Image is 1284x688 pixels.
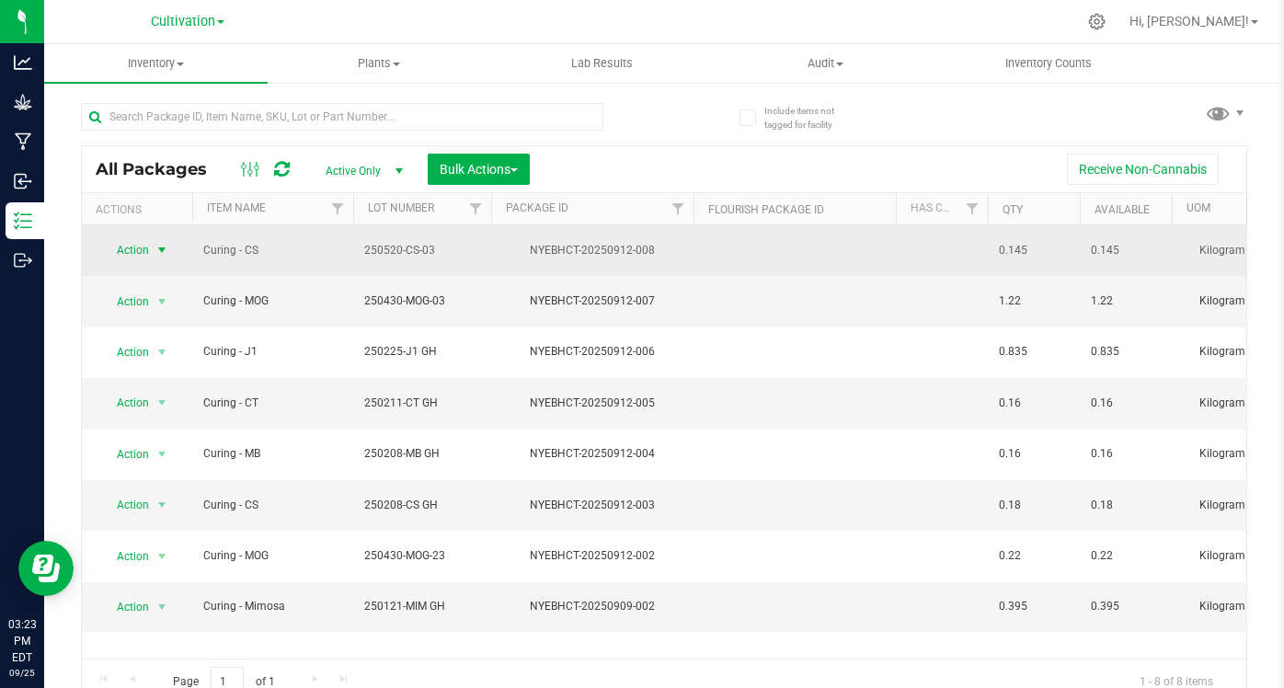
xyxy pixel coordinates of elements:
[1085,13,1108,30] div: Manage settings
[151,492,174,518] span: select
[490,44,714,83] a: Lab Results
[546,55,658,72] span: Lab Results
[980,55,1117,72] span: Inventory Counts
[14,93,32,111] inline-svg: Grow
[488,292,696,310] div: NYEBHCT-20250912-007
[764,104,856,132] span: Include items not tagged for facility
[488,445,696,463] div: NYEBHCT-20250912-004
[100,237,150,263] span: Action
[1091,445,1161,463] span: 0.16
[100,492,150,518] span: Action
[364,497,480,514] span: 250208-CS GH
[999,292,1069,310] span: 1.22
[488,598,696,615] div: NYEBHCT-20250909-002
[151,237,174,263] span: select
[1091,242,1161,259] span: 0.145
[364,395,480,412] span: 250211-CT GH
[151,441,174,467] span: select
[100,594,150,620] span: Action
[1183,598,1262,615] span: Kilogram
[1183,497,1262,514] span: Kilogram
[714,44,937,83] a: Audit
[203,242,342,259] span: Curing - CS
[100,544,150,569] span: Action
[364,343,480,361] span: 250225-J1 GH
[999,445,1069,463] span: 0.16
[14,172,32,190] inline-svg: Inbound
[999,547,1069,565] span: 0.22
[203,343,342,361] span: Curing - J1
[1095,203,1150,216] a: Available
[1091,395,1161,412] span: 0.16
[1187,201,1210,214] a: UOM
[151,544,174,569] span: select
[203,598,342,615] span: Curing - Mimosa
[1091,598,1161,615] span: 0.395
[323,193,353,224] a: Filter
[100,339,150,365] span: Action
[8,616,36,666] p: 03:23 PM EDT
[488,547,696,565] div: NYEBHCT-20250912-002
[1183,343,1262,361] span: Kilogram
[203,547,342,565] span: Curing - MOG
[663,193,694,224] a: Filter
[1067,154,1219,185] button: Receive Non-Cannabis
[1183,547,1262,565] span: Kilogram
[1183,242,1262,259] span: Kilogram
[269,55,490,72] span: Plants
[81,103,603,131] input: Search Package ID, Item Name, SKU, Lot or Part Number...
[8,666,36,680] p: 09/25
[364,445,480,463] span: 250208-MB GH
[1183,395,1262,412] span: Kilogram
[100,441,150,467] span: Action
[151,594,174,620] span: select
[268,44,491,83] a: Plants
[203,292,342,310] span: Curing - MOG
[1091,292,1161,310] span: 1.22
[440,162,518,177] span: Bulk Actions
[203,445,342,463] span: Curing - MB
[368,201,434,214] a: Lot Number
[957,193,988,224] a: Filter
[506,201,568,214] a: Package ID
[1091,343,1161,361] span: 0.835
[96,203,185,216] div: Actions
[937,44,1161,83] a: Inventory Counts
[488,395,696,412] div: NYEBHCT-20250912-005
[203,395,342,412] span: Curing - CT
[1243,193,1273,224] a: Filter
[364,292,480,310] span: 250430-MOG-03
[14,212,32,230] inline-svg: Inventory
[14,251,32,269] inline-svg: Outbound
[999,242,1069,259] span: 0.145
[44,44,268,83] a: Inventory
[999,598,1069,615] span: 0.395
[151,14,215,29] span: Cultivation
[100,289,150,315] span: Action
[1129,14,1249,29] span: Hi, [PERSON_NAME]!
[708,203,824,216] a: Flourish Package ID
[44,55,268,72] span: Inventory
[364,598,480,615] span: 250121-MIM GH
[203,497,342,514] span: Curing - CS
[18,541,74,596] iframe: Resource center
[364,547,480,565] span: 250430-MOG-23
[999,395,1069,412] span: 0.16
[151,289,174,315] span: select
[488,497,696,514] div: NYEBHCT-20250912-003
[14,53,32,72] inline-svg: Analytics
[1183,292,1262,310] span: Kilogram
[151,390,174,416] span: select
[1091,547,1161,565] span: 0.22
[207,201,266,214] a: Item Name
[364,242,480,259] span: 250520-CS-03
[1003,203,1023,216] a: Qty
[488,242,696,259] div: NYEBHCT-20250912-008
[461,193,491,224] a: Filter
[896,193,988,225] th: Has COA
[100,390,150,416] span: Action
[1091,497,1161,514] span: 0.18
[428,154,530,185] button: Bulk Actions
[1183,445,1262,463] span: Kilogram
[488,343,696,361] div: NYEBHCT-20250912-006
